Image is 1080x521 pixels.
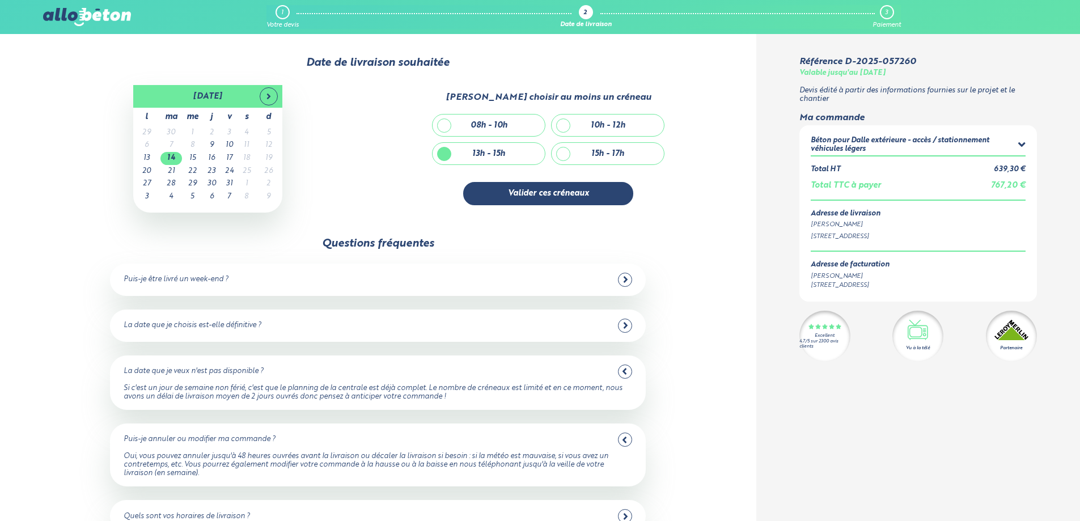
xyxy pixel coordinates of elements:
td: 20 [133,165,160,178]
div: Adresse de livraison [811,210,1026,218]
div: Date de livraison souhaitée [43,57,713,69]
div: 2 [583,10,587,17]
div: Béton pour Dalle extérieure - accès / stationnement véhicules légers [811,137,1019,153]
td: 30 [160,126,182,139]
div: 639,30 € [994,166,1026,174]
th: v [221,108,238,126]
div: Référence D-2025-057260 [799,57,916,67]
th: s [238,108,255,126]
td: 29 [182,177,203,190]
div: Adresse de facturation [811,261,890,269]
td: 25 [238,165,255,178]
div: Vu à la télé [906,345,930,351]
td: 1 [238,177,255,190]
th: ma [160,108,182,126]
a: 1 Votre devis [266,5,299,29]
p: Devis édité à partir des informations fournies sur le projet et le chantier [799,87,1037,103]
td: 7 [160,139,182,152]
td: 11 [238,139,255,152]
td: 5 [255,126,282,139]
td: 9 [203,139,221,152]
td: 3 [221,126,238,139]
td: 4 [238,126,255,139]
div: Puis-je être livré un week-end ? [124,276,228,284]
div: Paiement [873,22,901,29]
td: 3 [133,190,160,204]
td: 21 [160,165,182,178]
td: 4 [160,190,182,204]
div: 3 [885,9,888,16]
td: 31 [221,177,238,190]
td: 30 [203,177,221,190]
th: [DATE] [160,85,255,108]
td: 10 [221,139,238,152]
td: 7 [221,190,238,204]
div: [PERSON_NAME] choisir au moins un créneau [446,92,651,103]
td: 15 [182,152,203,165]
td: 23 [203,165,221,178]
div: Valable jusqu'au [DATE] [799,69,886,78]
div: Ma commande [799,113,1037,123]
div: La date que je veux n'est pas disponible ? [124,367,264,376]
div: Date de livraison [560,22,612,29]
td: 12 [255,139,282,152]
td: 8 [182,139,203,152]
td: 22 [182,165,203,178]
div: Total HT [811,166,840,174]
a: 2 Date de livraison [560,5,612,29]
td: 6 [133,139,160,152]
td: 1 [182,126,203,139]
th: me [182,108,203,126]
div: Partenaire [1000,345,1022,351]
summary: Béton pour Dalle extérieure - accès / stationnement véhicules légers [811,137,1026,155]
div: Questions fréquentes [322,238,434,250]
div: 10h - 12h [591,121,625,130]
td: 24 [221,165,238,178]
td: 13 [133,152,160,165]
div: Votre devis [266,22,299,29]
div: 4.7/5 sur 2300 avis clients [799,339,850,349]
div: Total TTC à payer [811,181,881,190]
td: 14 [160,152,182,165]
td: 6 [203,190,221,204]
div: [STREET_ADDRESS] [811,281,890,290]
span: 767,20 € [991,181,1026,189]
div: La date que je choisis est-elle définitive ? [124,321,261,330]
iframe: Help widget launcher [979,477,1068,509]
th: d [255,108,282,126]
td: 9 [255,190,282,204]
div: [STREET_ADDRESS] [811,232,1026,242]
td: 26 [255,165,282,178]
div: Oui, vous pouvez annuler jusqu'à 48 heures ouvrées avant la livraison ou décaler la livraison si ... [124,452,632,477]
td: 8 [238,190,255,204]
div: Si c'est un jour de semaine non férié, c'est que le planning de la centrale est déjà complet. Le ... [124,384,632,401]
td: 28 [160,177,182,190]
td: 17 [221,152,238,165]
td: 5 [182,190,203,204]
td: 18 [238,152,255,165]
td: 2 [203,126,221,139]
img: allobéton [43,8,130,26]
td: 2 [255,177,282,190]
th: l [133,108,160,126]
td: 16 [203,152,221,165]
div: 08h - 10h [471,121,507,130]
td: 29 [133,126,160,139]
button: Valider ces créneaux [463,182,633,205]
div: 13h - 15h [472,149,505,159]
div: 1 [281,9,283,16]
div: Puis-je annuler ou modifier ma commande ? [124,435,276,444]
div: [PERSON_NAME] [811,220,1026,230]
div: Quels sont vos horaires de livraison ? [124,512,250,521]
div: 15h - 17h [591,149,624,159]
td: 27 [133,177,160,190]
a: 3 Paiement [873,5,901,29]
div: Excellent [815,333,835,338]
td: 19 [255,152,282,165]
div: [PERSON_NAME] [811,272,890,281]
th: j [203,108,221,126]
